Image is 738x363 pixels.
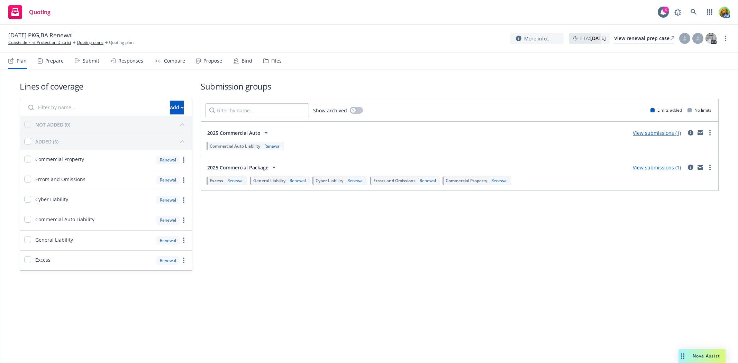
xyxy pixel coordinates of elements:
[8,31,73,39] span: [DATE] PKG,BA Renewal
[693,353,720,359] span: Nova Assist
[313,107,347,114] span: Show archived
[118,58,143,64] div: Responses
[164,58,185,64] div: Compare
[490,178,509,184] div: Renewal
[686,129,695,137] a: circleInformation
[687,5,701,19] a: Search
[590,35,606,41] strong: [DATE]
[180,176,188,184] a: more
[719,7,730,18] img: photo
[210,143,260,149] span: Commercial Auto Liability
[510,33,564,44] button: More info...
[156,216,180,224] div: Renewal
[686,163,695,171] a: circleInformation
[8,39,71,46] a: Coastside Fire Protection District
[83,58,99,64] div: Submit
[180,216,188,224] a: more
[35,256,51,263] span: Excess
[671,5,685,19] a: Report a Bug
[706,129,714,137] a: more
[418,178,437,184] div: Renewal
[156,256,180,265] div: Renewal
[205,126,272,140] button: 2025 Commercial Auto
[29,9,51,15] span: Quoting
[373,178,416,184] span: Errors and Omissions
[170,101,184,114] button: Add
[271,58,282,64] div: Files
[45,58,64,64] div: Prepare
[35,176,85,183] span: Errors and Omissions
[678,349,687,363] div: Drag to move
[180,256,188,264] a: more
[253,178,285,184] span: General Liability
[180,156,188,164] a: more
[316,178,343,184] span: Cyber Liability
[580,35,606,42] span: ETA :
[180,236,188,244] a: more
[696,163,704,171] a: mail
[24,101,166,114] input: Filter by name...
[663,7,669,13] div: 4
[210,178,223,184] span: Excess
[35,196,68,203] span: Cyber Liability
[614,33,674,44] a: View renewal prep case
[263,143,282,149] div: Renewal
[650,107,682,113] div: Limits added
[6,2,53,22] a: Quoting
[156,176,180,184] div: Renewal
[156,236,180,245] div: Renewal
[446,178,487,184] span: Commercial Property
[346,178,365,184] div: Renewal
[226,178,245,184] div: Renewal
[288,178,307,184] div: Renewal
[35,119,188,130] button: NOT ADDED (0)
[201,81,719,92] h1: Submission groups
[633,130,681,136] a: View submissions (1)
[706,163,714,171] a: more
[35,136,188,147] button: ADDED (6)
[35,156,84,163] span: Commercial Property
[524,35,551,42] span: More info...
[205,103,309,117] input: Filter by name...
[205,160,280,174] button: 2025 Commercial Package
[242,58,252,64] div: Bind
[687,107,711,113] div: No limits
[109,39,134,46] span: Quoting plan
[35,121,70,128] div: NOT ADDED (0)
[678,349,726,363] button: Nova Assist
[721,34,730,43] a: more
[207,129,261,137] span: 2025 Commercial Auto
[633,164,681,171] a: View submissions (1)
[703,5,717,19] a: Switch app
[170,101,184,114] div: Add
[20,81,192,92] h1: Lines of coverage
[156,196,180,204] div: Renewal
[35,216,94,223] span: Commercial Auto Liability
[203,58,222,64] div: Propose
[35,138,58,145] div: ADDED (6)
[17,58,27,64] div: Plan
[696,129,704,137] a: mail
[77,39,103,46] a: Quoting plans
[35,236,73,243] span: General Liability
[180,196,188,204] a: more
[705,33,717,44] img: photo
[207,164,268,171] span: 2025 Commercial Package
[156,156,180,164] div: Renewal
